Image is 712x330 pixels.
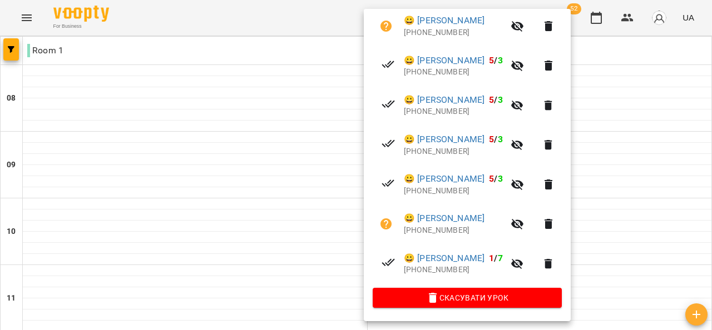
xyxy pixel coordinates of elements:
[489,94,502,105] b: /
[373,13,399,39] button: Візит ще не сплачено. Додати оплату?
[489,173,502,184] b: /
[404,264,504,276] p: [PHONE_NUMBER]
[404,225,504,236] p: [PHONE_NUMBER]
[498,173,503,184] span: 3
[382,291,553,304] span: Скасувати Урок
[382,256,395,269] svg: Візит сплачено
[489,134,502,144] b: /
[498,55,503,66] span: 3
[404,27,504,38] p: [PHONE_NUMBER]
[498,253,503,263] span: 7
[373,288,562,308] button: Скасувати Урок
[404,133,484,146] a: 😀 [PERSON_NAME]
[382,137,395,150] svg: Візит сплачено
[404,14,484,27] a: 😀 [PERSON_NAME]
[382,97,395,111] svg: Візит сплачено
[498,94,503,105] span: 3
[404,93,484,107] a: 😀 [PERSON_NAME]
[489,253,494,263] span: 1
[404,106,504,117] p: [PHONE_NUMBER]
[382,58,395,71] svg: Візит сплачено
[404,54,484,67] a: 😀 [PERSON_NAME]
[489,55,494,66] span: 5
[498,134,503,144] span: 3
[404,67,504,78] p: [PHONE_NUMBER]
[373,211,399,237] button: Візит ще не сплачено. Додати оплату?
[489,55,502,66] b: /
[489,134,494,144] span: 5
[404,186,504,197] p: [PHONE_NUMBER]
[489,253,502,263] b: /
[489,94,494,105] span: 5
[382,177,395,190] svg: Візит сплачено
[404,252,484,265] a: 😀 [PERSON_NAME]
[404,146,504,157] p: [PHONE_NUMBER]
[404,212,484,225] a: 😀 [PERSON_NAME]
[404,172,484,186] a: 😀 [PERSON_NAME]
[489,173,494,184] span: 5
